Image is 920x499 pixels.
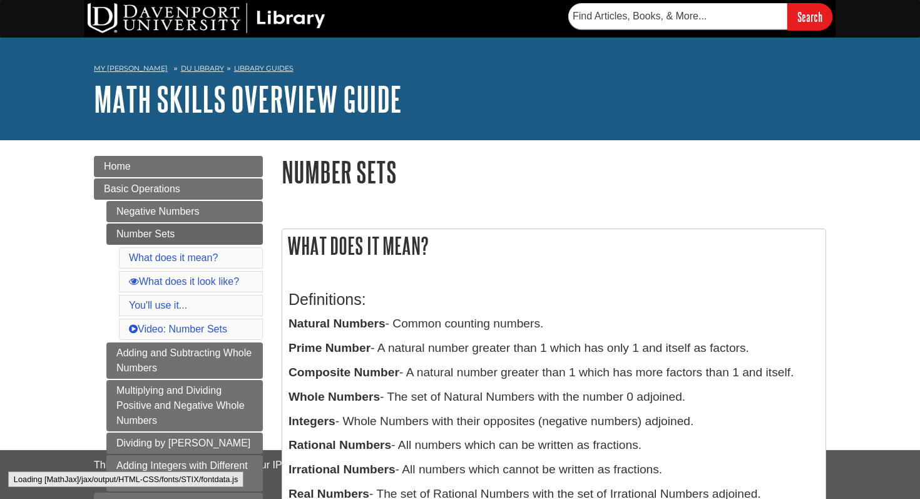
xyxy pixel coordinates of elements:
[94,156,263,177] a: Home
[289,414,335,428] b: Integers
[94,80,402,118] a: Math Skills Overview Guide
[106,455,263,491] a: Adding Integers with Different Signs
[289,366,399,379] b: Composite Number
[8,471,244,487] div: Loading [MathJax]/jax/output/HTML-CSS/fonts/STIX/fontdata.js
[289,339,819,358] p: - A natural number greater than 1 which has only 1 and itself as factors.
[289,463,396,476] b: Irrational Numbers
[106,380,263,431] a: Multiplying and Dividing Positive and Negative Whole Numbers
[104,183,180,194] span: Basic Operations
[568,3,832,30] form: Searches DU Library's articles, books, and more
[181,64,224,73] a: DU Library
[289,461,819,479] p: - All numbers which cannot be written as fractions.
[289,388,819,406] p: - The set of Natural Numbers with the number 0 adjoined.
[129,324,227,334] a: Video: Number Sets
[289,436,819,455] p: - All numbers which can be written as fractions.
[106,224,263,245] a: Number Sets
[104,161,131,172] span: Home
[289,390,380,403] b: Whole Numbers
[88,3,325,33] img: DU Library
[282,229,825,262] h2: What does it mean?
[234,64,294,73] a: Library Guides
[129,276,239,287] a: What does it look like?
[106,433,263,454] a: Dividing by [PERSON_NAME]
[94,178,263,200] a: Basic Operations
[94,63,168,74] a: My [PERSON_NAME]
[787,3,832,30] input: Search
[289,341,371,354] b: Prime Number
[94,60,826,80] nav: breadcrumb
[289,364,819,382] p: - A natural number greater than 1 which has more factors than 1 and itself.
[289,291,819,309] h3: Definitions:
[289,413,819,431] p: - Whole Numbers with their opposites (negative numbers) adjoined.
[106,342,263,379] a: Adding and Subtracting Whole Numbers
[106,201,263,222] a: Negative Numbers
[568,3,787,29] input: Find Articles, Books, & More...
[129,300,187,311] a: You'll use it...
[282,156,826,188] h1: Number Sets
[129,252,218,263] a: What does it mean?
[289,317,386,330] b: Natural Numbers
[289,315,819,333] p: - Common counting numbers.
[289,438,391,451] b: Rational Numbers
